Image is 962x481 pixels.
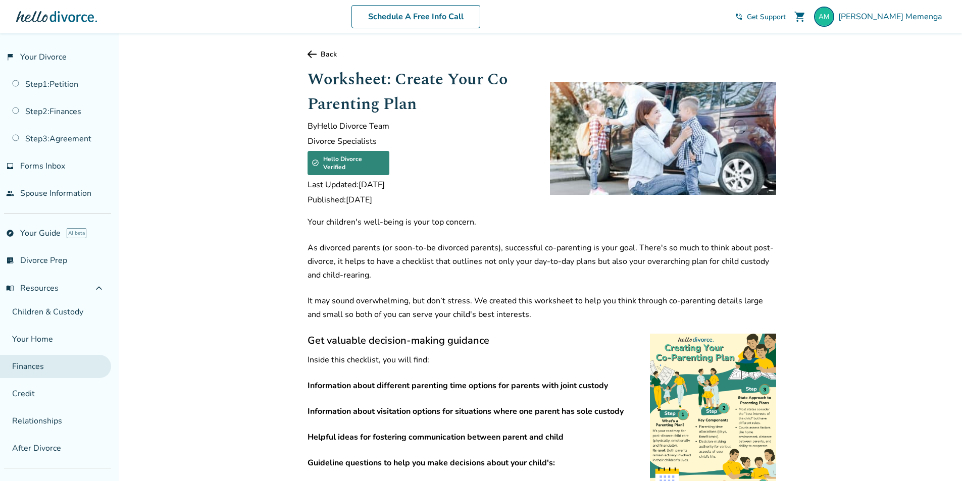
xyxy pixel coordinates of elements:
img: ex spouses saying goodbyes and hellos to their children as they trade off parenting time [550,82,776,195]
span: Get Support [747,12,786,22]
p: It may sound overwhelming, but don’t stress. We created this worksheet to help you think through ... [308,294,776,322]
span: Last Updated: [DATE] [308,179,534,190]
p: Information about visitation options for situations where one parent has sole custody [308,405,776,418]
img: amemenga26@gmail.com [814,7,834,27]
p: Information about different parenting time options for parents with joint custody [308,379,776,393]
span: [PERSON_NAME] Memenga [838,11,946,22]
div: Hello Divorce Verified [308,151,389,175]
a: Back [308,49,776,59]
p: Helpful ideas for fostering communication between parent and child [308,431,776,444]
span: AI beta [67,228,86,238]
h3: Get valuable decision-making guidance [308,334,776,347]
span: shopping_cart [794,11,806,23]
span: list_alt_check [6,256,14,264]
p: Your children's well-being is your top concern. [308,216,776,229]
span: Published: [DATE] [308,194,534,205]
a: phone_in_talkGet Support [735,12,786,22]
span: Forms Inbox [20,161,65,172]
span: people [6,189,14,197]
p: Inside this checklist, you will find: [308,353,776,367]
span: inbox [6,162,14,170]
span: Resources [6,283,59,294]
span: By Hello Divorce Team [308,121,534,132]
span: expand_less [93,282,105,294]
span: Divorce Specialists [308,136,534,147]
iframe: Chat Widget [912,433,962,481]
p: Guideline questions to help you make decisions about your child's: [308,456,776,470]
span: explore [6,229,14,237]
h1: Worksheet: Create Your Co Parenting Plan [308,67,534,117]
span: phone_in_talk [735,13,743,21]
p: As divorced parents (or soon-to-be divorced parents), successful co-parenting is your goal. There... [308,241,776,282]
a: Schedule A Free Info Call [351,5,480,28]
span: menu_book [6,284,14,292]
span: flag_2 [6,53,14,61]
